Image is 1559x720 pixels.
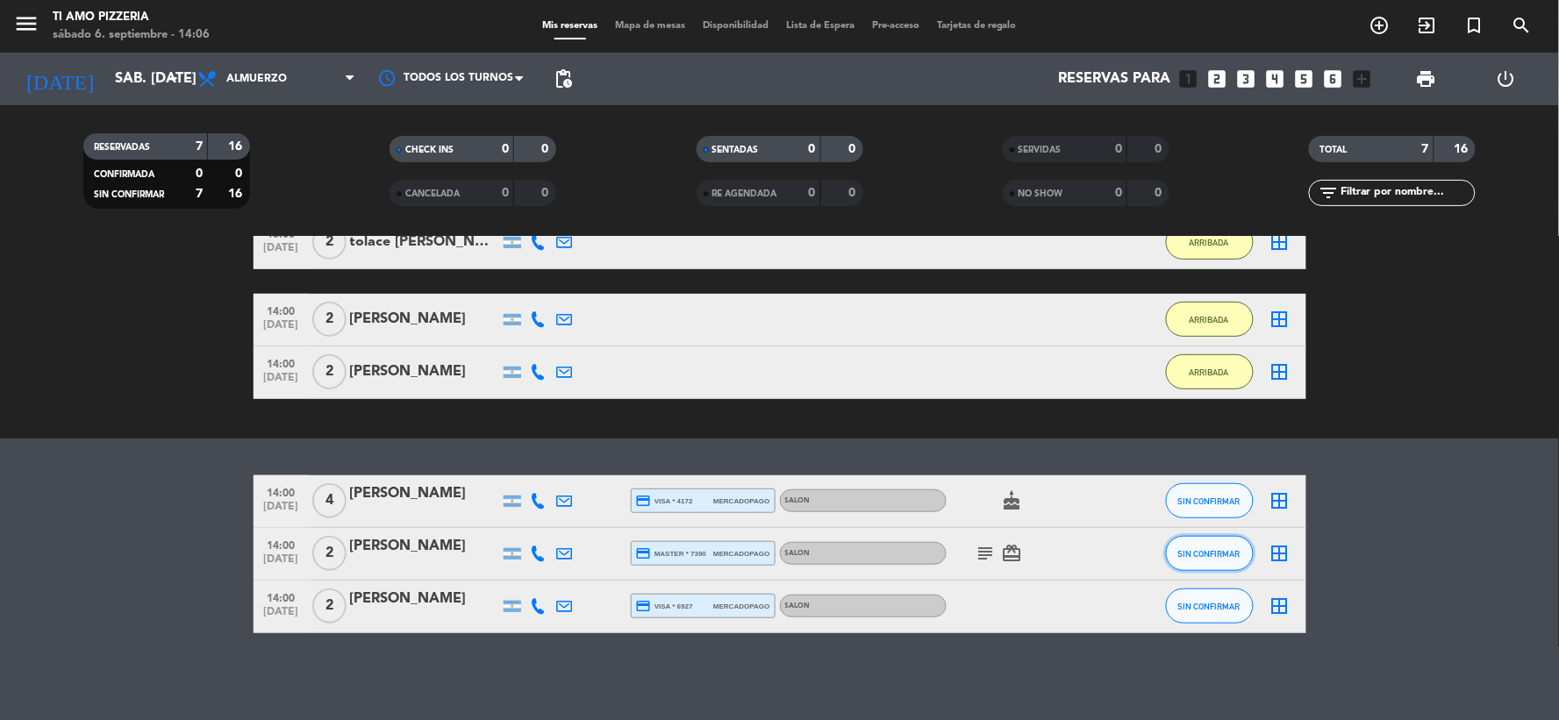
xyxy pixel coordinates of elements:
span: Tarjetas de regalo [928,21,1026,31]
span: [DATE] [260,372,304,392]
i: credit_card [636,598,652,614]
span: ARRIBADA [1190,367,1229,377]
strong: 7 [196,188,203,200]
span: SALON [785,602,811,610]
span: mercadopago [713,601,769,612]
span: [DATE] [260,606,304,626]
strong: 0 [502,187,509,199]
i: looks_5 [1293,68,1316,90]
span: ARRIBADA [1190,315,1229,324]
button: ARRIBADA [1166,225,1254,260]
i: menu [13,11,39,37]
i: border_all [1269,595,1291,617]
span: SALON [785,497,811,504]
i: power_settings_new [1495,68,1516,89]
span: ARRIBADA [1190,238,1229,247]
span: [DATE] [260,319,304,339]
span: Almuerzo [226,73,287,85]
button: menu [13,11,39,43]
strong: 0 [196,168,203,180]
div: [PERSON_NAME] [350,308,499,331]
i: filter_list [1318,182,1339,203]
strong: 0 [542,187,553,199]
span: SIN CONFIRMAR [1178,496,1241,506]
button: SIN CONFIRMAR [1166,536,1254,571]
span: SIN CONFIRMAR [94,190,164,199]
span: 14:00 [260,300,304,320]
div: [PERSON_NAME] [350,588,499,610]
span: RE AGENDADA [712,189,777,198]
i: looks_two [1206,68,1229,90]
span: 14:00 [260,481,304,502]
span: TOTAL [1319,146,1347,154]
div: sábado 6. septiembre - 14:06 [53,26,210,44]
strong: 0 [542,143,553,155]
i: looks_3 [1235,68,1258,90]
span: 14:00 [260,534,304,554]
div: [PERSON_NAME] [350,535,499,558]
strong: 0 [235,168,246,180]
i: credit_card [636,545,652,561]
span: CANCELADA [405,189,460,198]
span: [DATE] [260,501,304,521]
span: Mis reservas [533,21,606,31]
i: credit_card [636,493,652,509]
i: looks_one [1177,68,1200,90]
span: SIN CONFIRMAR [1178,549,1241,559]
span: SALON [785,550,811,557]
strong: 16 [228,140,246,153]
span: SENTADAS [712,146,759,154]
strong: 0 [848,143,859,155]
span: pending_actions [553,68,574,89]
i: [DATE] [13,60,106,98]
span: Disponibilidad [694,21,777,31]
strong: 0 [1115,143,1122,155]
i: border_all [1269,543,1291,564]
span: SIN CONFIRMAR [1178,602,1241,611]
strong: 0 [809,143,816,155]
span: Mapa de mesas [606,21,694,31]
div: [PERSON_NAME] [350,482,499,505]
i: arrow_drop_down [163,68,184,89]
strong: 0 [502,143,509,155]
i: border_all [1269,309,1291,330]
i: exit_to_app [1417,15,1438,36]
i: border_all [1269,232,1291,253]
i: add_box [1351,68,1374,90]
span: master * 7390 [636,545,707,561]
span: SERVIDAS [1019,146,1062,154]
input: Filtrar por nombre... [1339,183,1475,203]
div: [PERSON_NAME] [350,360,499,383]
span: CHECK INS [405,146,454,154]
strong: 16 [1455,143,1472,155]
span: 14:00 [260,353,304,373]
div: LOG OUT [1466,53,1546,105]
strong: 0 [1155,143,1165,155]
span: RESERVADAS [94,143,150,152]
i: card_giftcard [1002,543,1023,564]
strong: 0 [848,187,859,199]
span: NO SHOW [1019,189,1063,198]
span: 14:00 [260,587,304,607]
i: turned_in_not [1464,15,1485,36]
i: search [1512,15,1533,36]
span: [DATE] [260,242,304,262]
strong: 0 [1115,187,1122,199]
button: ARRIBADA [1166,354,1254,389]
span: Reservas para [1059,71,1171,88]
span: CONFIRMADA [94,170,154,179]
span: mercadopago [713,495,769,507]
span: visa * 6927 [636,598,693,614]
div: TI AMO PIZZERIA [53,9,210,26]
i: subject [976,543,997,564]
span: 2 [312,225,347,260]
span: 2 [312,302,347,337]
strong: 7 [1422,143,1429,155]
button: SIN CONFIRMAR [1166,483,1254,518]
span: mercadopago [713,548,769,560]
span: visa * 4172 [636,493,693,509]
i: looks_4 [1264,68,1287,90]
span: 2 [312,536,347,571]
span: Lista de Espera [777,21,863,31]
strong: 7 [196,140,203,153]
